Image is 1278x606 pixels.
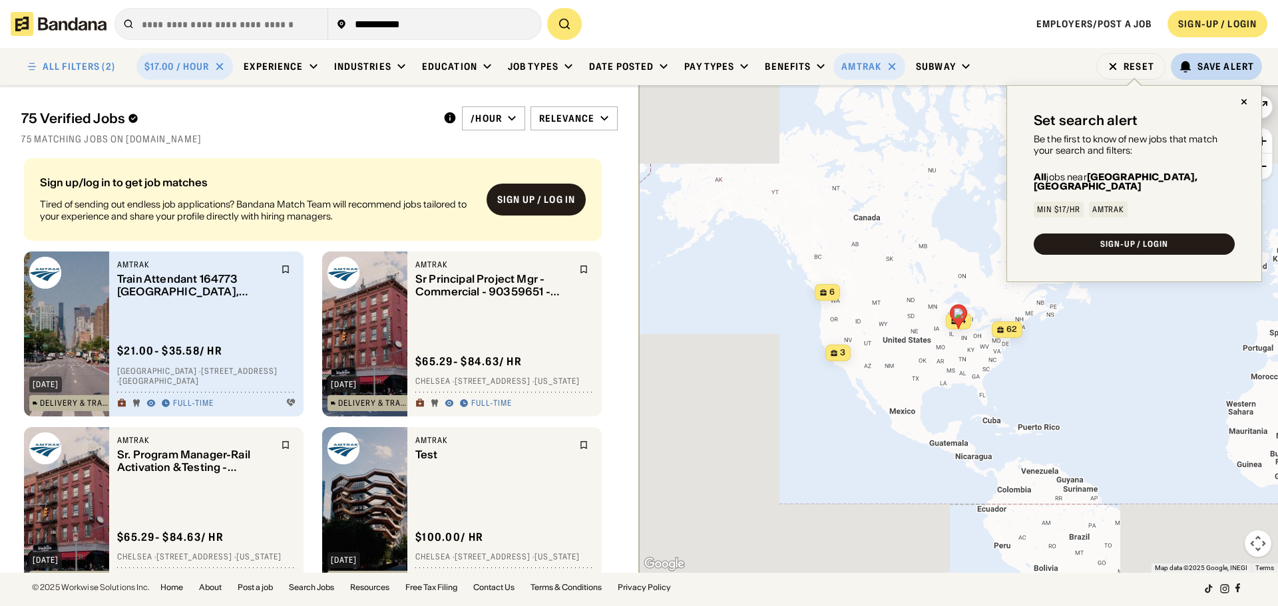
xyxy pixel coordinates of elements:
[1178,18,1257,30] div: SIGN-UP / LOGIN
[160,583,183,591] a: Home
[43,62,115,71] div: ALL FILTERS (2)
[40,177,476,188] div: Sign up/log in to get job matches
[289,583,334,591] a: Search Jobs
[350,583,389,591] a: Resources
[117,448,273,474] div: Sr. Program Manager-Rail Activation & Testing - 90364948 - Onsite [US_STATE], [GEOGRAPHIC_DATA]
[32,583,150,591] div: © 2025 Workwise Solutions Inc.
[1092,206,1125,214] div: Amtrak
[539,112,594,124] div: Relevance
[1006,324,1017,335] span: 62
[117,273,273,298] div: Train Attendant 164773 [GEOGRAPHIC_DATA], [GEOGRAPHIC_DATA]
[405,583,457,591] a: Free Tax Filing
[144,61,210,73] div: $17.00 / hour
[471,112,502,124] div: /hour
[331,380,357,388] div: [DATE]
[21,133,618,145] div: 75 matching jobs on [DOMAIN_NAME]
[29,432,61,464] img: Amtrak logo
[33,380,59,388] div: [DATE]
[1036,18,1152,30] a: Employers/Post a job
[589,61,654,73] div: Date Posted
[642,555,686,573] a: Open this area in Google Maps (opens a new window)
[117,259,273,270] div: Amtrak
[117,530,224,544] div: $ 65.29 - $84.63 / hr
[415,355,522,369] div: $ 65.29 - $84.63 / hr
[1034,171,1197,192] b: [GEOGRAPHIC_DATA], [GEOGRAPHIC_DATA]
[840,347,845,359] span: 3
[1034,172,1235,191] div: jobs near
[765,61,811,73] div: Benefits
[829,287,835,298] span: 6
[415,448,571,461] div: Test
[327,257,359,289] img: Amtrak logo
[1034,171,1046,183] b: All
[1100,240,1168,248] div: SIGN-UP / LOGIN
[497,194,575,206] div: Sign up / Log in
[531,583,602,591] a: Terms & Conditions
[173,398,214,409] div: Full-time
[841,61,881,73] div: Amtrak
[1034,134,1235,156] div: Be the first to know of new jobs that match your search and filters:
[33,556,59,564] div: [DATE]
[684,61,734,73] div: Pay Types
[117,344,222,358] div: $ 21.00 - $35.58 / hr
[199,583,222,591] a: About
[415,530,483,544] div: $ 100.00 / hr
[11,12,106,36] img: Bandana logotype
[40,198,476,222] div: Tired of sending out endless job applications? Bandana Match Team will recommend jobs tailored to...
[415,259,571,270] div: Amtrak
[1245,530,1271,557] button: Map camera controls
[117,552,296,563] div: Chelsea · [STREET_ADDRESS] · [US_STATE]
[642,555,686,573] img: Google
[334,61,391,73] div: Industries
[331,556,357,564] div: [DATE]
[21,110,433,126] div: 75 Verified Jobs
[1037,206,1080,214] div: Min $17/hr
[1034,112,1138,128] div: Set search alert
[327,432,359,464] img: Amtrak logo
[471,398,512,409] div: Full-time
[117,366,296,386] div: [GEOGRAPHIC_DATA] · [STREET_ADDRESS] · [GEOGRAPHIC_DATA]
[415,273,571,298] div: Sr Principal Project Mgr - Commercial - 90359651 - [US_STATE]
[244,61,303,73] div: Experience
[1155,564,1247,571] span: Map data ©2025 Google, INEGI
[473,583,515,591] a: Contact Us
[508,61,558,73] div: Job Types
[415,377,594,387] div: Chelsea · [STREET_ADDRESS] · [US_STATE]
[21,153,618,573] div: grid
[1124,62,1154,71] div: Reset
[338,399,408,407] div: Delivery & Transportation
[1197,61,1254,73] div: Save Alert
[415,552,594,563] div: Chelsea · [STREET_ADDRESS] · [US_STATE]
[415,435,571,446] div: Amtrak
[117,435,273,446] div: Amtrak
[618,583,671,591] a: Privacy Policy
[29,257,61,289] img: Amtrak logo
[1255,564,1274,571] a: Terms (opens in new tab)
[422,61,477,73] div: Education
[916,61,956,73] div: Subway
[40,399,110,407] div: Delivery & Transportation
[238,583,273,591] a: Post a job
